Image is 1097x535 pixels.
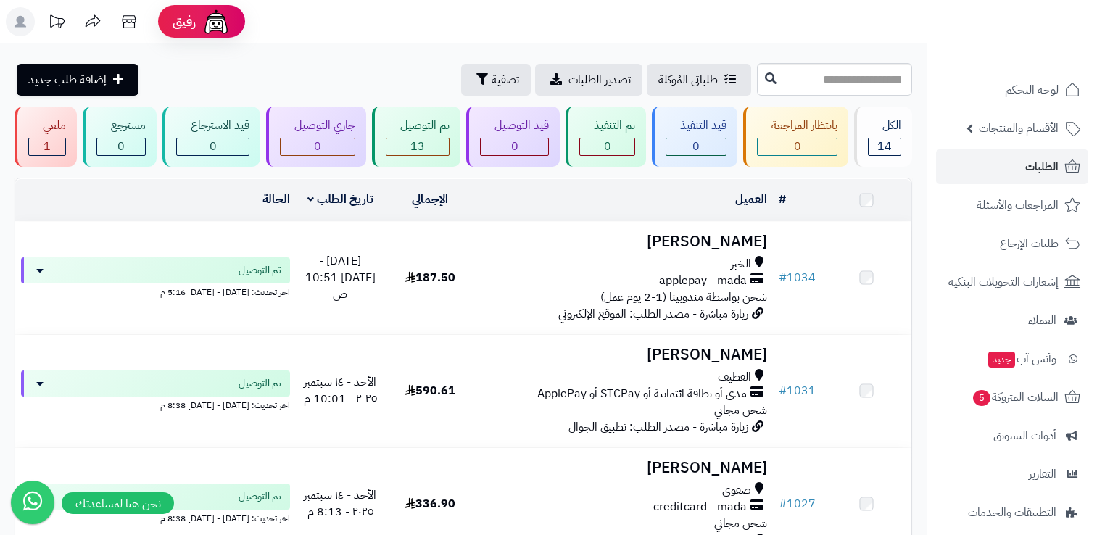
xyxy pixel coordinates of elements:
[653,499,747,515] span: creditcard - mada
[968,502,1056,523] span: التطبيقات والخدمات
[239,376,281,391] span: تم التوصيل
[579,117,635,134] div: تم التنفيذ
[314,138,321,155] span: 0
[1029,464,1056,484] span: التقارير
[973,390,990,406] span: 5
[481,233,768,250] h3: [PERSON_NAME]
[481,138,548,155] div: 0
[735,191,767,208] a: العميل
[1028,310,1056,331] span: العملاء
[936,457,1088,492] a: التقارير
[173,13,196,30] span: رفيق
[410,138,425,155] span: 13
[692,138,700,155] span: 0
[537,386,747,402] span: مدى أو بطاقة ائتمانية أو STCPay أو ApplePay
[305,252,376,303] span: [DATE] - [DATE] 10:51 ص
[993,426,1056,446] span: أدوات التسويق
[12,107,80,167] a: ملغي 1
[658,71,718,88] span: طلباتي المُوكلة
[1000,233,1059,254] span: طلبات الإرجاع
[794,138,801,155] span: 0
[263,107,369,167] a: جاري التوصيل 0
[731,256,751,273] span: الخبر
[580,138,634,155] div: 0
[1005,80,1059,100] span: لوحة التحكم
[21,510,290,525] div: اخر تحديث: [DATE] - [DATE] 8:38 م
[1025,157,1059,177] span: الطلبات
[659,273,747,289] span: applepay - mada
[481,347,768,363] h3: [PERSON_NAME]
[262,191,290,208] a: الحالة
[177,138,249,155] div: 0
[779,269,816,286] a: #1034
[979,118,1059,138] span: الأقسام والمنتجات
[740,107,851,167] a: بانتظار المراجعة 0
[666,138,726,155] div: 0
[563,107,649,167] a: تم التنفيذ 0
[21,397,290,412] div: اخر تحديث: [DATE] - [DATE] 8:38 م
[647,64,751,96] a: طلباتي المُوكلة
[936,495,1088,530] a: التطبيقات والخدمات
[405,269,455,286] span: 187.50
[868,117,901,134] div: الكل
[948,272,1059,292] span: إشعارات التحويلات البنكية
[779,382,816,399] a: #1031
[936,149,1088,184] a: الطلبات
[936,418,1088,453] a: أدوات التسويق
[239,489,281,504] span: تم التوصيل
[779,495,787,513] span: #
[307,191,373,208] a: تاريخ الطلب
[649,107,740,167] a: قيد التنفيذ 0
[405,495,455,513] span: 336.90
[28,71,107,88] span: إضافة طلب جديد
[117,138,125,155] span: 0
[511,138,518,155] span: 0
[936,380,1088,415] a: السلات المتروكة5
[936,226,1088,261] a: طلبات الإرجاع
[604,138,611,155] span: 0
[714,402,767,419] span: شحن مجاني
[714,515,767,532] span: شحن مجاني
[558,305,748,323] span: زيارة مباشرة - مصدر الطلب: الموقع الإلكتروني
[38,7,75,40] a: تحديثات المنصة
[936,188,1088,223] a: المراجعات والأسئلة
[176,117,249,134] div: قيد الاسترجاع
[17,64,138,96] a: إضافة طلب جديد
[936,265,1088,299] a: إشعارات التحويلات البنكية
[412,191,448,208] a: الإجمالي
[480,117,549,134] div: قيد التوصيل
[386,138,449,155] div: 13
[779,382,787,399] span: #
[28,117,66,134] div: ملغي
[936,303,1088,338] a: العملاء
[281,138,355,155] div: 0
[280,117,355,134] div: جاري التوصيل
[80,107,160,167] a: مسترجع 0
[96,117,146,134] div: مسترجع
[779,495,816,513] a: #1027
[481,460,768,476] h3: [PERSON_NAME]
[463,107,563,167] a: قيد التوصيل 0
[29,138,65,155] div: 1
[936,341,1088,376] a: وآتس آبجديد
[492,71,519,88] span: تصفية
[718,369,751,386] span: القطيف
[568,418,748,436] span: زيارة مباشرة - مصدر الطلب: تطبيق الجوال
[722,482,751,499] span: صفوى
[757,117,837,134] div: بانتظار المراجعة
[936,72,1088,107] a: لوحة التحكم
[851,107,915,167] a: الكل14
[758,138,837,155] div: 0
[600,289,767,306] span: شحن بواسطة مندوبينا (1-2 يوم عمل)
[405,382,455,399] span: 590.61
[304,486,376,521] span: الأحد - ١٤ سبتمبر ٢٠٢٥ - 8:13 م
[666,117,726,134] div: قيد التنفيذ
[21,283,290,299] div: اخر تحديث: [DATE] - [DATE] 5:16 م
[987,349,1056,369] span: وآتس آب
[988,352,1015,368] span: جديد
[972,387,1059,407] span: السلات المتروكة
[369,107,463,167] a: تم التوصيل 13
[304,373,377,407] span: الأحد - ١٤ سبتمبر ٢٠٢٥ - 10:01 م
[44,138,51,155] span: 1
[160,107,263,167] a: قيد الاسترجاع 0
